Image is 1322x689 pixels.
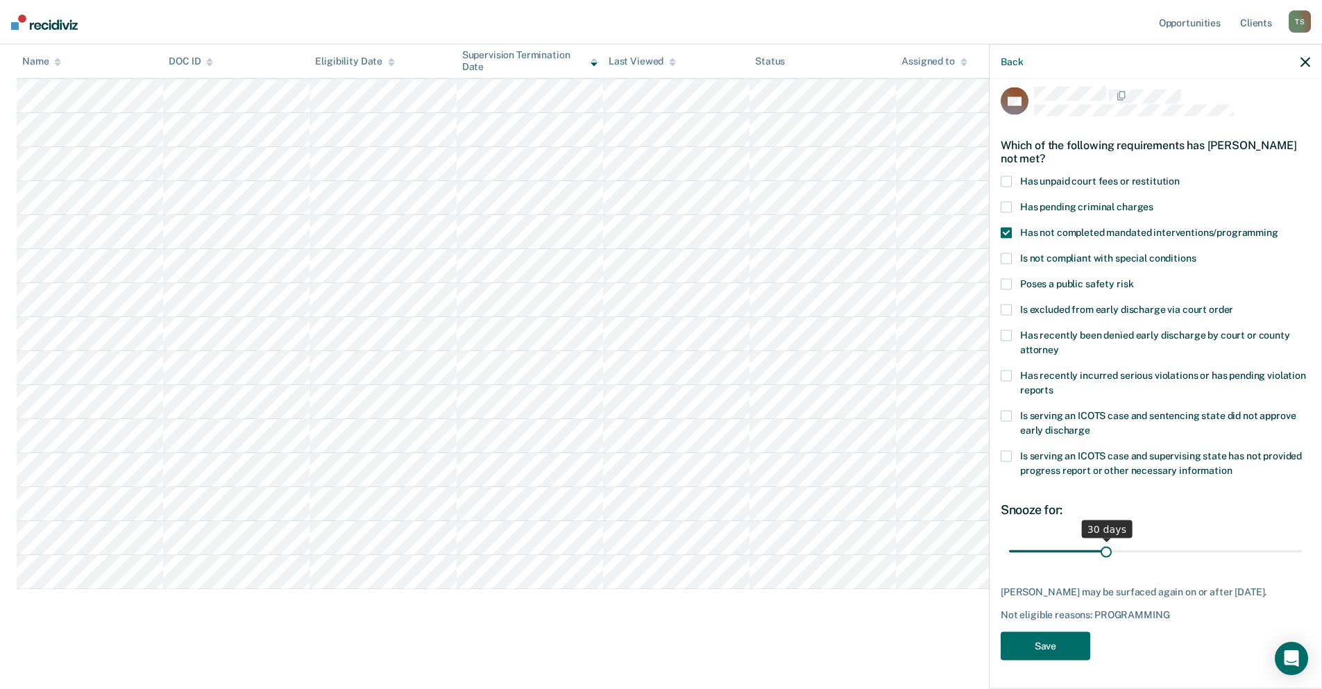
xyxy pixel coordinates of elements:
div: Status [755,56,785,67]
div: Name [22,56,61,67]
div: Eligibility Date [315,56,395,67]
div: DOC ID [169,56,213,67]
span: Is not compliant with special conditions [1020,253,1196,264]
span: Has not completed mandated interventions/programming [1020,227,1278,238]
div: Supervision Termination Date [462,49,598,73]
div: Not eligible reasons: PROGRAMMING [1001,609,1310,621]
span: Has unpaid court fees or restitution [1020,176,1180,187]
div: T S [1289,10,1311,33]
span: Is excluded from early discharge via court order [1020,304,1233,315]
span: Has recently been denied early discharge by court or county attorney [1020,330,1290,355]
span: Is serving an ICOTS case and supervising state has not provided progress report or other necessar... [1020,450,1302,476]
div: 30 days [1082,520,1133,538]
button: Save [1001,632,1090,661]
span: Is serving an ICOTS case and sentencing state did not approve early discharge [1020,410,1296,436]
div: Assigned to [901,56,967,67]
span: Has pending criminal charges [1020,201,1153,212]
div: [PERSON_NAME] may be surfaced again on or after [DATE]. [1001,586,1310,597]
div: Snooze for: [1001,502,1310,518]
span: Has recently incurred serious violations or has pending violation reports [1020,370,1306,395]
button: Back [1001,56,1023,67]
div: Which of the following requirements has [PERSON_NAME] not met? [1001,127,1310,176]
div: Last Viewed [609,56,676,67]
img: Recidiviz [11,15,78,30]
span: Poses a public safety risk [1020,278,1133,289]
div: Open Intercom Messenger [1275,642,1308,675]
